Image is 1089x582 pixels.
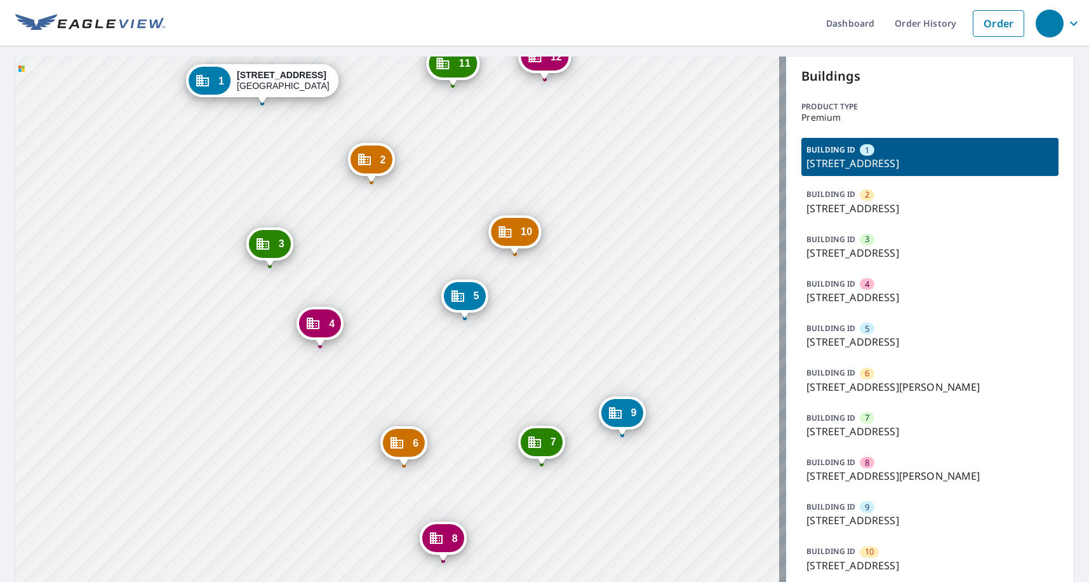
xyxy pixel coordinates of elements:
span: 3 [865,233,869,245]
span: 9 [631,408,637,417]
div: Dropped pin, building 4, Commercial property, 7025 S 115th Street Plz La Vista, NE 68128 [297,307,344,346]
p: BUILDING ID [806,189,855,200]
p: [STREET_ADDRESS] [806,558,1053,573]
p: [STREET_ADDRESS] [806,513,1053,528]
p: BUILDING ID [806,144,855,155]
p: [STREET_ADDRESS] [806,424,1053,439]
p: BUILDING ID [806,234,855,245]
span: 11 [459,58,471,68]
span: 7 [865,412,869,424]
span: 3 [279,239,284,248]
span: 9 [865,501,869,513]
span: 6 [413,438,418,448]
p: [STREET_ADDRESS] [806,201,1053,216]
span: 8 [452,534,458,543]
div: Dropped pin, building 9, Commercial property, 7151 S 114th Street Plz La Vista, NE 68128 [599,396,646,436]
span: 2 [865,189,869,201]
p: BUILDING ID [806,412,855,423]
div: [GEOGRAPHIC_DATA] [237,70,330,91]
div: Dropped pin, building 5, Commercial property, 7040 S 114th Street Plz La Vista, NE 68128 [441,280,488,319]
div: Dropped pin, building 6, Commercial property, 11436 Gertrude Plz La Vista, NE 68128 [380,426,427,466]
span: 5 [865,323,869,335]
p: BUILDING ID [806,501,855,512]
p: BUILDING ID [806,367,855,378]
span: 10 [865,546,874,558]
span: 2 [380,155,386,165]
span: 5 [474,291,479,301]
div: Dropped pin, building 7, Commercial property, 7120 S 114th Street Plz La Vista, NE 68128 [518,426,565,465]
span: 10 [521,227,532,236]
span: 7 [551,437,556,447]
span: 1 [865,144,869,156]
p: BUILDING ID [806,457,855,468]
div: Dropped pin, building 2, Commercial property, 7002 S 114th Street Plz La Vista, NE 68128 [348,143,395,182]
p: [STREET_ADDRESS] [806,156,1053,171]
div: Dropped pin, building 10, Commercial property, 7085 S 114th Street Plz La Vista, NE 68128 [488,215,541,255]
p: BUILDING ID [806,323,855,334]
p: [STREET_ADDRESS][PERSON_NAME] [806,379,1053,395]
span: 6 [865,367,869,379]
p: [STREET_ADDRESS][PERSON_NAME] [806,468,1053,484]
p: BUILDING ID [806,278,855,289]
span: 4 [865,278,869,290]
div: Dropped pin, building 1, Commercial property, 6925 S 115th Street Plz La Vista, NE 68128 [186,64,338,104]
div: Dropped pin, building 8, Commercial property, 11461 Gertrude Plz La Vista, NE 68128 [420,522,467,561]
div: Dropped pin, building 3, Commercial property, 7025 S 115th Street Plz La Vista, NE 68128 [246,227,293,267]
p: Premium [801,112,1059,123]
span: 1 [218,76,224,86]
span: 8 [865,457,869,469]
a: Order [973,10,1024,37]
p: [STREET_ADDRESS] [806,290,1053,305]
p: BUILDING ID [806,546,855,557]
p: [STREET_ADDRESS] [806,334,1053,349]
p: Buildings [801,67,1059,86]
span: 4 [329,319,335,328]
div: Dropped pin, building 12, Commercial property, 6951 Broadmoor Ct La Vista, NE 68128 [518,40,571,79]
strong: [STREET_ADDRESS] [237,70,326,80]
div: Dropped pin, building 11, Commercial property, 6960 Broadmoor Ct La Vista, NE 68128 [427,47,479,86]
p: [STREET_ADDRESS] [806,245,1053,261]
span: 12 [551,52,562,62]
p: Product type [801,101,1059,112]
img: EV Logo [15,14,165,33]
